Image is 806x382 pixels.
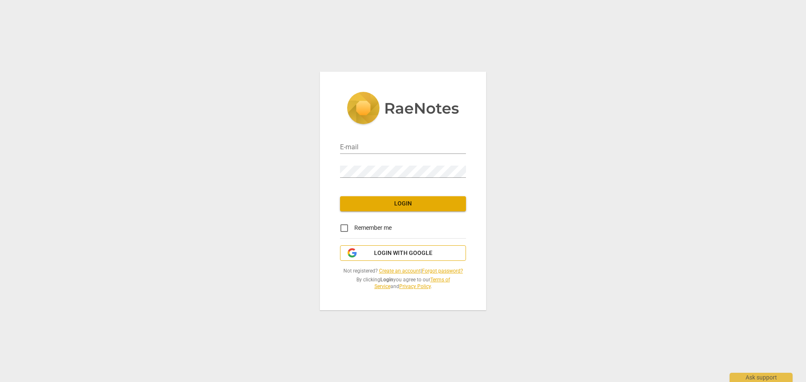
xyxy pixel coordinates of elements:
[422,268,463,274] a: Forgot password?
[379,268,421,274] a: Create an account
[374,277,450,290] a: Terms of Service
[380,277,393,283] b: Login
[340,276,466,290] span: By clicking you agree to our and .
[347,200,459,208] span: Login
[374,249,432,257] span: Login with Google
[340,268,466,275] span: Not registered? |
[340,245,466,261] button: Login with Google
[354,223,392,232] span: Remember me
[730,373,793,382] div: Ask support
[340,196,466,211] button: Login
[399,283,431,289] a: Privacy Policy
[347,92,459,126] img: 5ac2273c67554f335776073100b6d88f.svg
